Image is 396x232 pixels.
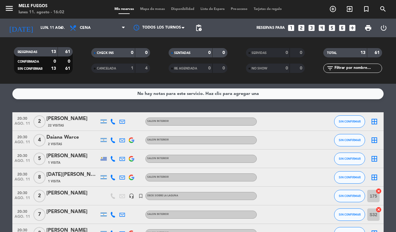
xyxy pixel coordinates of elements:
span: pending_actions [195,24,202,32]
span: CHECK INS [97,51,114,55]
span: SIN CONFIRMAR [339,138,361,142]
i: border_all [371,136,378,144]
button: SIN CONFIRMAR [334,190,365,202]
strong: 4 [145,66,149,70]
span: 1 Visita [48,179,60,184]
span: ago. 11 [15,140,30,147]
strong: 13 [51,66,56,71]
span: CONFIRMADA [18,60,39,63]
span: ago. 11 [15,177,30,185]
span: Pre-acceso [228,7,251,11]
strong: 13 [51,50,56,54]
i: arrow_drop_down [58,24,65,32]
button: SIN CONFIRMAR [334,134,365,146]
strong: 0 [222,66,226,70]
i: add_circle_outline [329,5,337,13]
span: 20:30 [15,133,30,140]
i: cancel [376,188,382,194]
span: NO SHOW [252,67,267,70]
span: Reservas para [256,26,285,30]
div: LOG OUT [376,19,391,37]
i: exit_to_app [346,5,353,13]
span: 20:30 [15,189,30,196]
strong: 0 [131,51,133,55]
strong: 1 [131,66,133,70]
i: looks_6 [338,24,346,32]
strong: 61 [375,51,381,55]
span: 20:30 [15,170,30,177]
span: 20:30 [15,114,30,122]
span: 22 Visitas [48,123,64,128]
span: SALON INTERIOR [147,213,169,216]
span: Mis reservas [111,7,137,11]
div: [PERSON_NAME] [46,189,99,197]
span: print [364,24,372,32]
strong: 0 [300,51,303,55]
img: google-logo.png [129,175,134,180]
span: 8 [33,171,45,184]
strong: 0 [222,51,226,55]
span: SIN CONFIRMAR [339,194,361,198]
span: RESERVADAS [18,51,37,54]
i: menu [5,4,14,13]
img: google-logo.png [129,156,134,162]
button: SIN CONFIRMAR [334,208,365,221]
i: border_all [371,118,378,125]
div: Daiana Warce [46,133,99,141]
span: 20:30 [15,207,30,215]
span: 7 [33,208,45,221]
span: SALON INTERIOR [147,176,169,178]
span: CANCELADA [97,67,116,70]
button: menu [5,4,14,15]
span: ago. 11 [15,122,30,129]
i: border_all [371,174,378,181]
strong: 0 [208,51,211,55]
span: 2 Visitas [48,142,62,147]
i: turned_in_not [138,193,144,199]
i: [DATE] [5,21,37,35]
i: looks_4 [318,24,326,32]
span: SALON INTERIOR [147,120,169,123]
span: 1 Visita [48,160,60,165]
strong: 0 [68,59,71,64]
strong: 0 [145,51,149,55]
div: No hay notas para este servicio. Haz clic para agregar una [137,90,259,97]
div: [PERSON_NAME] [46,115,99,123]
i: looks_3 [308,24,316,32]
strong: 0 [300,66,303,70]
span: 20:30 [15,152,30,159]
i: border_all [371,155,378,163]
span: TOTAL [327,51,337,55]
span: SIN CONFIRMAR [339,157,361,160]
span: 2 [33,190,45,202]
div: Mele Fuegos [19,3,64,9]
div: [PERSON_NAME] [46,152,99,160]
span: ago. 11 [15,215,30,222]
span: SALON INTERIOR [147,139,169,141]
div: lunes 11. agosto - 16:02 [19,9,64,16]
span: Mapa de mesas [137,7,168,11]
strong: 0 [286,51,288,55]
span: SIN CONFIRMAR [18,67,42,70]
span: ago. 11 [15,159,30,166]
span: 2 [33,115,45,128]
button: SIN CONFIRMAR [334,153,365,165]
i: filter_list [326,65,334,72]
span: DECK SOBRE LA LAGUNA [147,194,178,197]
span: 4 [33,134,45,146]
strong: 0 [286,66,288,70]
span: Cena [80,26,91,30]
strong: 61 [65,66,71,71]
img: google-logo.png [129,137,134,143]
i: add_box [348,24,356,32]
i: cancel [376,207,382,213]
span: 5 [33,153,45,165]
span: SIN CONFIRMAR [339,213,361,216]
strong: 0 [208,66,211,70]
span: Lista de Espera [197,7,228,11]
div: [DATE][PERSON_NAME] [46,171,99,179]
span: SALON INTERIOR [147,157,169,160]
i: looks_5 [328,24,336,32]
i: looks_one [287,24,295,32]
i: turned_in_not [363,5,370,13]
